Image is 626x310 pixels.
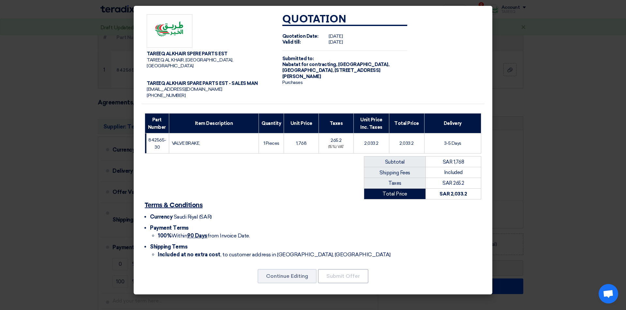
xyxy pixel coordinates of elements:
font: Subtotal [385,159,405,165]
font: 1 Pieces [263,141,279,146]
img: Company Logo [147,14,192,48]
font: (15%) VAT [328,145,344,149]
font: SAR 265.2 [442,180,464,186]
font: Saudi Riyal (SAR) [174,214,212,220]
font: Purchases [282,80,303,85]
font: Shipping Terms [150,244,187,250]
font: Payment Terms [150,225,189,231]
font: Quotation [282,14,347,25]
font: Nabatat for contracting, [282,62,337,67]
font: Total Price [382,191,407,197]
font: , to customer address in [GEOGRAPHIC_DATA], [GEOGRAPHIC_DATA] [220,251,391,258]
font: [PHONE_NUMBER] [147,93,186,98]
font: Submit Offer [326,273,360,279]
font: VALVE BRAKE, [172,141,200,146]
font: Currency [150,214,172,220]
font: Taxes [388,180,401,186]
font: TAREEQ ALKHAIR SPERE PARTS EST [147,51,228,57]
font: Shipping Fees [380,170,410,176]
font: Valid till: [282,39,301,45]
font: [PERSON_NAME] [282,74,321,79]
font: Item Description [195,121,233,126]
font: Unit Price [291,121,312,126]
font: SAR 2,033.2 [440,191,467,197]
font: Taxes [330,121,343,126]
font: 842565-30 [148,137,166,150]
font: Quantity [261,121,281,126]
font: SAR 1,768 [443,159,464,165]
a: Open chat [599,284,618,303]
font: 2,033.2 [364,141,379,146]
font: Included at no extra cost [158,251,220,258]
font: 100% [158,233,171,239]
font: 1,768 [296,141,307,146]
font: Included [444,169,463,175]
font: from Invoice Date. [207,233,250,239]
font: Continue Editing [266,273,308,279]
font: TAREEQ ALKHAIR SPARE PARTS EST - SALES MAN [147,81,258,86]
font: [DATE] [329,39,343,45]
font: Delivery [444,121,462,126]
font: Total Price [394,121,419,126]
font: Submitted to: [282,56,314,61]
font: Quotation Date: [282,34,319,39]
font: Unit Price Inc. Taxes [360,117,382,130]
font: Within [171,233,187,239]
button: Submit Offer [318,269,368,283]
font: 90 Days [187,233,207,239]
font: 3-5 Days [444,141,461,146]
font: TAREEQ AL KHAIR, [GEOGRAPHIC_DATA], [GEOGRAPHIC_DATA] [147,57,233,69]
font: [DATE] [329,34,343,39]
font: 265.2 [331,138,342,143]
font: [EMAIL_ADDRESS][DOMAIN_NAME] [147,87,222,92]
font: [GEOGRAPHIC_DATA], [GEOGRAPHIC_DATA], [STREET_ADDRESS] [282,62,389,73]
font: 2,033.2 [399,141,414,146]
button: Continue Editing [258,269,317,283]
font: Part Number [148,117,166,130]
font: Terms & Conditions [145,202,202,209]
